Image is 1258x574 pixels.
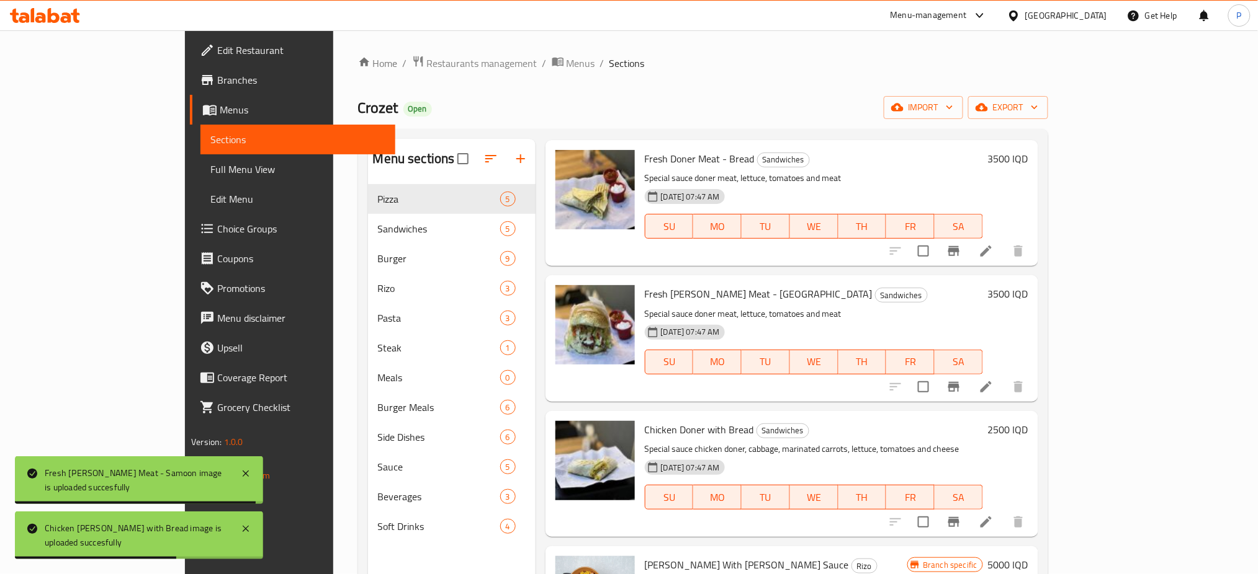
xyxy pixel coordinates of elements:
[656,462,725,474] span: [DATE] 07:47 AM
[368,214,536,244] div: Sandwiches5
[891,353,930,371] span: FR
[645,306,983,322] p: Special sauce doner meat, lettuce, tomatoes and meat
[217,370,385,385] span: Coverage Report
[210,162,385,177] span: Full Menu View
[645,350,694,374] button: SU
[910,509,937,535] span: Select to update
[790,214,838,239] button: WE
[200,154,395,184] a: Full Menu View
[224,434,243,450] span: 1.0.0
[910,238,937,264] span: Select to update
[217,400,385,415] span: Grocery Checklist
[378,251,500,266] span: Burger
[757,152,810,167] div: Sandwiches
[190,273,395,303] a: Promotions
[891,8,967,23] div: Menu-management
[645,149,755,168] span: Fresh Doner Meat - Bread
[412,55,537,71] a: Restaurants management
[988,150,1028,167] h6: 3500 IQD
[190,333,395,363] a: Upsell
[217,311,385,325] span: Menu disclaimer
[552,55,595,71] a: Menus
[757,423,809,438] span: Sandwiches
[378,221,500,236] span: Sandwiches
[968,96,1048,119] button: export
[500,340,516,355] div: items
[758,152,809,167] span: Sandwiches
[500,281,516,296] div: items
[555,150,635,229] img: Fresh Doner Meat - Bread
[795,488,833,506] span: WE
[500,400,516,415] div: items
[501,402,515,413] span: 6
[747,353,785,371] span: TU
[645,214,694,239] button: SU
[935,485,983,510] button: SA
[1004,507,1033,537] button: delete
[501,223,515,235] span: 5
[368,482,536,511] div: Beverages3
[795,353,833,371] span: WE
[600,56,604,71] li: /
[886,485,935,510] button: FR
[747,488,785,506] span: TU
[979,514,994,529] a: Edit menu item
[378,400,500,415] span: Burger Meals
[500,370,516,385] div: items
[698,353,737,371] span: MO
[988,285,1028,302] h6: 3500 IQD
[843,353,882,371] span: TH
[500,459,516,474] div: items
[378,370,500,385] div: Meals
[500,221,516,236] div: items
[368,333,536,363] div: Steak1
[1237,9,1242,22] span: P
[747,218,785,236] span: TU
[217,73,385,87] span: Branches
[742,350,790,374] button: TU
[378,489,500,504] span: Beverages
[910,374,937,400] span: Select to update
[935,214,983,239] button: SA
[378,340,500,355] div: Steak
[500,311,516,325] div: items
[978,100,1038,115] span: export
[645,441,983,457] p: Special sauce chicken doner, cabbage, marinated carrots, lettuce, tomatoes and cheese
[742,485,790,510] button: TU
[645,170,983,186] p: Special sauce doner meat, lettuce, tomatoes and meat
[500,251,516,266] div: items
[190,363,395,392] a: Coverage Report
[378,459,500,474] span: Sauce
[645,285,873,303] span: Fresh [PERSON_NAME] Meat - [GEOGRAPHIC_DATA]
[200,125,395,154] a: Sections
[650,218,689,236] span: SU
[1004,236,1033,266] button: delete
[886,214,935,239] button: FR
[368,303,536,333] div: Pasta3
[378,192,500,206] div: Pizza
[358,55,1048,71] nav: breadcrumb
[210,132,385,147] span: Sections
[506,144,536,174] button: Add section
[1025,9,1107,22] div: [GEOGRAPHIC_DATA]
[501,193,515,205] span: 5
[500,430,516,444] div: items
[501,283,515,294] span: 3
[190,392,395,422] a: Grocery Checklist
[650,488,689,506] span: SU
[656,191,725,203] span: [DATE] 07:47 AM
[843,218,882,236] span: TH
[378,519,500,534] span: Soft Drinks
[988,556,1028,573] h6: 5000 IQD
[693,485,742,510] button: MO
[368,179,536,546] nav: Menu sections
[368,392,536,422] div: Burger Meals6
[368,452,536,482] div: Sauce5
[501,521,515,532] span: 4
[217,221,385,236] span: Choice Groups
[979,379,994,394] a: Edit menu item
[698,488,737,506] span: MO
[742,214,790,239] button: TU
[191,455,248,471] span: Get support on:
